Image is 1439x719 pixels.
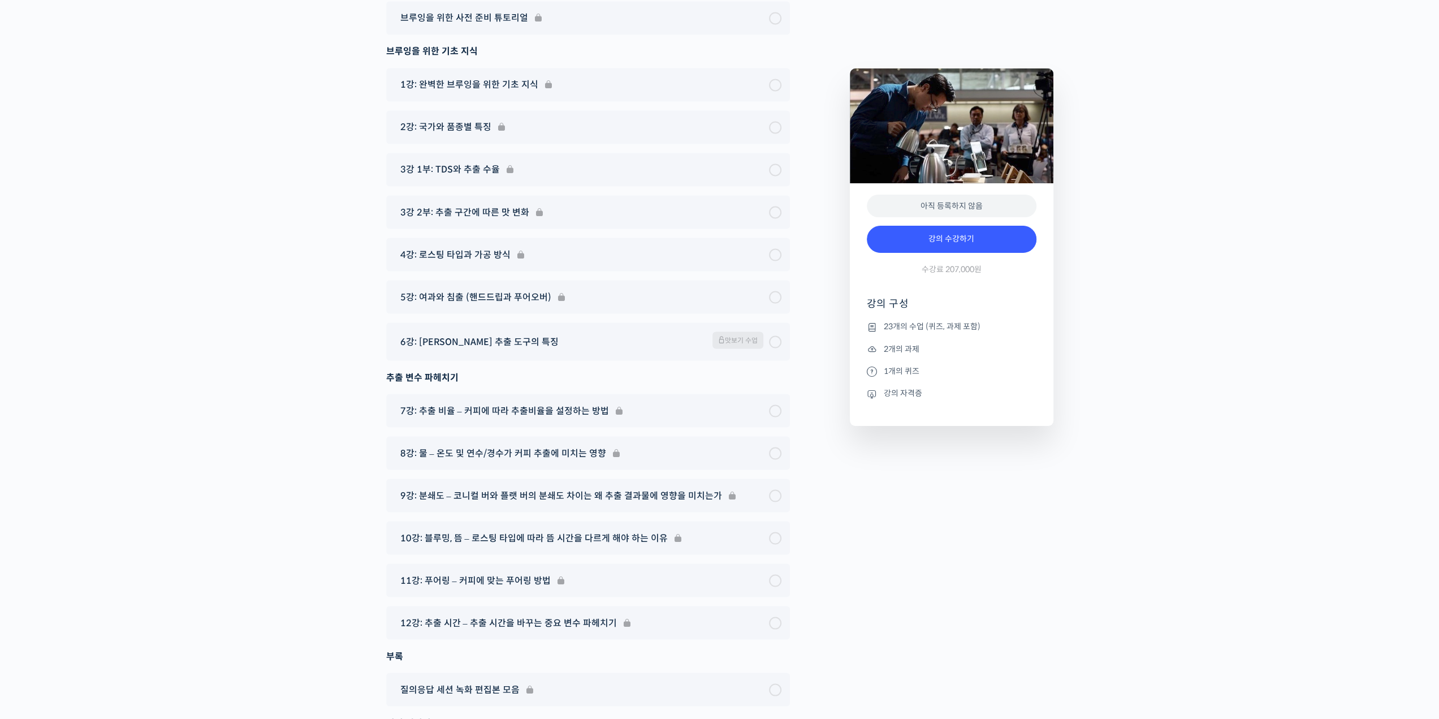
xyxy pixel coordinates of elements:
span: 대화 [103,376,117,385]
li: 1개의 퀴즈 [867,364,1036,378]
div: 부록 [386,648,790,664]
div: 브루잉을 위한 기초 지식 [386,44,790,59]
a: 6강: [PERSON_NAME] 추출 도구의 특징 맛보기 수업 [395,331,781,351]
span: 6강: [PERSON_NAME] 추출 도구의 특징 [400,334,559,349]
a: 홈 [3,359,75,387]
div: 아직 등록하지 않음 [867,195,1036,218]
span: 홈 [36,376,42,385]
div: 추출 변수 파헤치기 [386,369,790,385]
li: 강의 자격증 [867,387,1036,401]
h4: 강의 구성 [867,297,1036,320]
span: 수강료 207,000원 [922,264,982,275]
li: 23개의 수업 (퀴즈, 과제 포함) [867,320,1036,334]
a: 설정 [146,359,217,387]
li: 2개의 과제 [867,342,1036,356]
span: 맛보기 수업 [712,331,763,348]
span: 설정 [175,376,188,385]
a: 강의 수강하기 [867,226,1036,253]
a: 대화 [75,359,146,387]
